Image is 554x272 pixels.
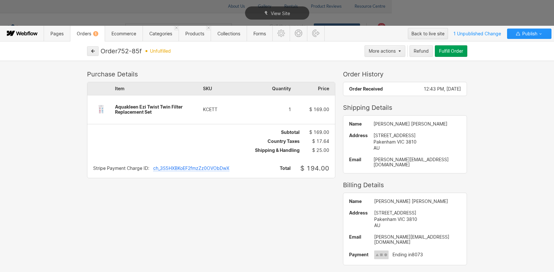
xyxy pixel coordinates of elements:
[408,28,448,39] button: Back to live site
[312,139,329,144] span: $ 17.64
[247,107,291,112] div: 1
[153,166,229,171] div: ch_3S5HXBKoEF2fmzZz0OVObDwX
[281,130,300,135] span: Subtotal
[280,166,291,171] span: Total
[451,29,504,39] span: 1 Unpublished Change
[77,31,98,36] span: Orders
[349,157,368,162] span: Email
[374,157,461,167] div: [PERSON_NAME][EMAIL_ADDRESS][DOMAIN_NAME]
[343,70,467,78] div: Order History
[349,210,368,216] span: Address
[291,82,335,95] div: Price
[115,82,203,95] div: Item
[349,252,368,257] span: Payment
[253,31,266,36] span: Forms
[374,210,461,216] div: [STREET_ADDRESS]
[203,107,247,112] div: KCETT
[150,48,171,54] span: unfulfilled
[343,104,467,111] div: Shipping Details
[374,121,461,127] div: [PERSON_NAME] [PERSON_NAME]
[271,11,290,16] span: View Site
[411,29,444,39] div: Back to live site
[374,216,461,223] div: Pakenham VIC 3810
[439,48,463,54] div: Fulfill Order
[435,45,467,57] button: Fulfill Order
[521,29,537,39] span: Publish
[93,31,98,36] div: 1
[374,145,461,151] div: AU
[409,45,433,57] button: Refund
[349,234,368,240] span: Email
[507,29,551,39] button: Publish
[414,48,429,54] div: Refund
[93,166,149,171] div: Stripe Payment Charge ID:
[343,181,467,189] div: Billing Details
[268,139,300,144] span: Country Taxes
[174,26,179,30] a: Close 'Categories' tab
[206,26,211,30] a: Close 'Products' tab
[185,31,204,36] span: Products
[374,139,461,145] div: Pakenham VIC 3810
[374,199,461,204] div: [PERSON_NAME] [PERSON_NAME]
[217,31,240,36] span: Collections
[87,99,115,121] img: Aquakleen Ezi Twist Twin Filter Replacement Set
[50,31,64,36] span: Pages
[365,45,405,57] button: More actions
[312,148,329,153] span: $ 25.00
[374,132,461,139] div: [STREET_ADDRESS]
[300,164,329,172] span: $ 194.00
[87,70,335,78] div: Purchase Details
[374,222,461,229] div: AU
[309,107,329,112] span: $ 169.00
[349,121,368,127] span: Name
[101,47,142,55] div: Order 752-85f
[309,129,329,135] span: $ 169.00
[349,199,368,204] span: Name
[247,82,291,95] div: Quantity
[369,48,396,54] div: More actions
[115,104,183,115] span: Aquakleen Ezi Twist Twin Filter Replacement Set
[374,234,461,245] div: [PERSON_NAME][EMAIL_ADDRESS][DOMAIN_NAME]
[255,148,300,153] span: Shipping & Handling
[349,86,383,92] span: Order Received
[392,252,423,257] span: Ending in 8073
[149,31,172,36] span: Categories
[203,82,247,95] div: SKU
[424,86,461,92] span: 12:43 PM, [DATE]
[111,31,136,36] span: Ecommerce
[349,132,368,139] span: Address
